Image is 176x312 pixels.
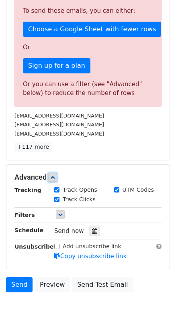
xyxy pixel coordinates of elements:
strong: Tracking [14,187,41,193]
strong: Filters [14,212,35,218]
strong: Unsubscribe [14,243,54,250]
label: Track Clicks [63,195,96,204]
div: Or you can use a filter (see "Advanced" below) to reduce the number of rows [23,80,153,98]
span: Send now [54,227,84,235]
a: Preview [35,277,70,292]
a: Choose a Google Sheet with fewer rows [23,22,161,37]
small: [EMAIL_ADDRESS][DOMAIN_NAME] [14,122,104,128]
a: Copy unsubscribe link [54,253,127,260]
label: Track Opens [63,186,97,194]
strong: Schedule [14,227,43,233]
p: Or [23,43,153,52]
a: Send [6,277,33,292]
label: UTM Codes [123,186,154,194]
label: Add unsubscribe link [63,242,121,251]
a: Sign up for a plan [23,58,90,73]
small: [EMAIL_ADDRESS][DOMAIN_NAME] [14,131,104,137]
div: Widget de chat [136,274,176,312]
p: To send these emails, you can either: [23,7,153,15]
a: Send Test Email [72,277,133,292]
small: [EMAIL_ADDRESS][DOMAIN_NAME] [14,113,104,119]
a: +117 more [14,142,52,152]
iframe: Chat Widget [136,274,176,312]
h5: Advanced [14,173,162,182]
